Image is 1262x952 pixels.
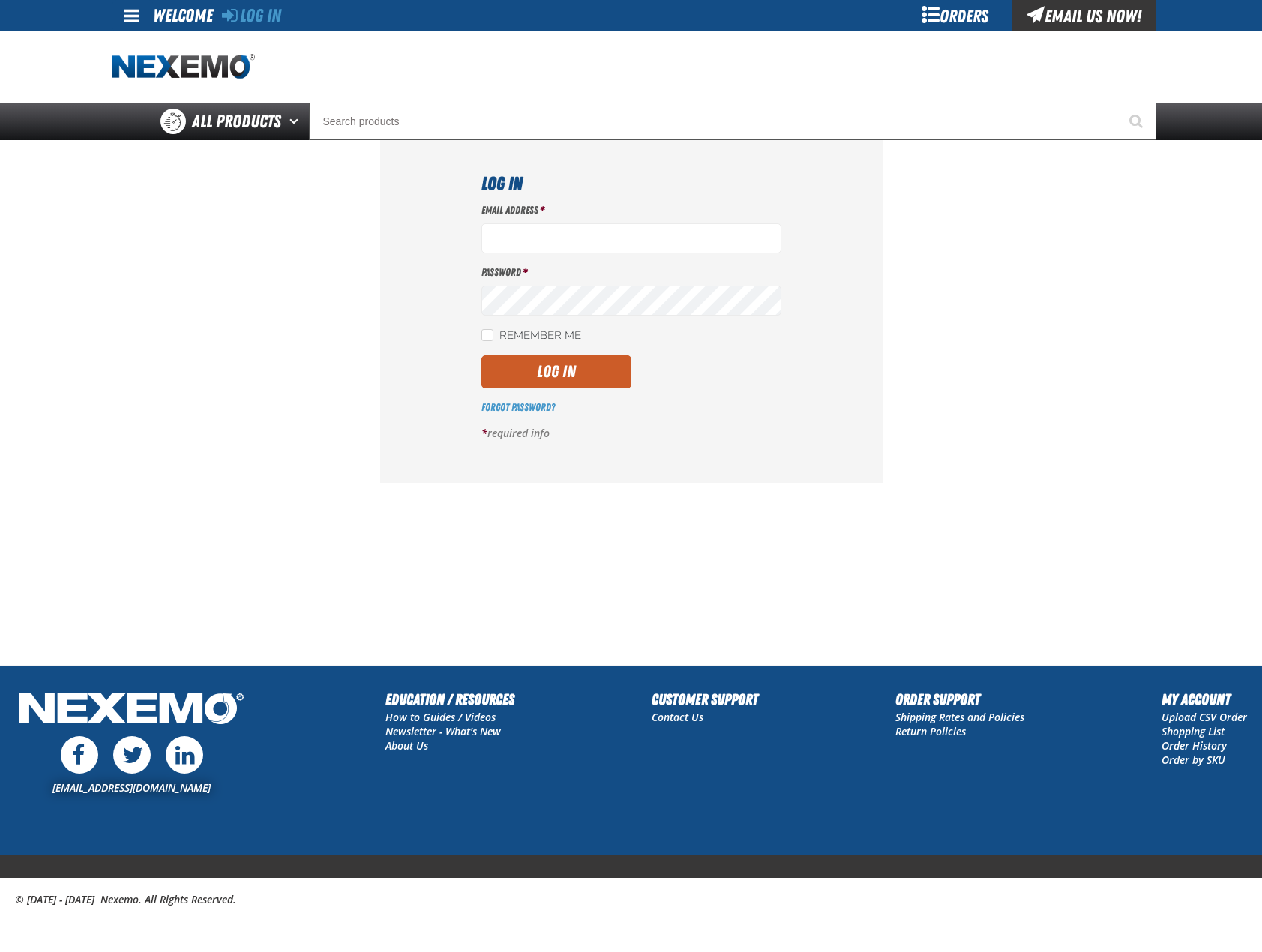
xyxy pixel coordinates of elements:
[652,688,758,711] h2: Customer Support
[1162,753,1225,767] a: Order by SKU
[385,688,514,711] h2: Education / Resources
[112,54,255,80] a: Home
[15,688,248,732] img: Nexemo Logo
[1162,710,1247,724] a: Upload CSV Order
[652,710,703,724] a: Contact Us
[1162,724,1225,738] a: Shopping List
[309,103,1156,140] input: Search
[481,401,555,413] a: Forgot Password?
[1162,688,1247,711] h2: My Account
[481,203,781,217] label: Email Address
[895,724,966,738] a: Return Policies
[385,710,496,724] a: How to Guides / Videos
[895,688,1024,711] h2: Order Support
[481,265,781,280] label: Password
[481,170,781,197] h1: Log In
[112,54,255,80] img: Nexemo logo
[52,780,211,795] a: [EMAIL_ADDRESS][DOMAIN_NAME]
[222,5,281,26] a: Log In
[284,103,309,140] button: Open All Products pages
[385,724,501,738] a: Newsletter - What's New
[481,427,781,441] p: required info
[385,738,428,753] a: About Us
[1119,103,1156,140] button: Start Searching
[1162,738,1227,753] a: Order History
[895,710,1024,724] a: Shipping Rates and Policies
[481,355,631,388] button: Log In
[481,329,493,341] input: Remember Me
[481,329,581,343] label: Remember Me
[192,108,281,135] span: All Products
